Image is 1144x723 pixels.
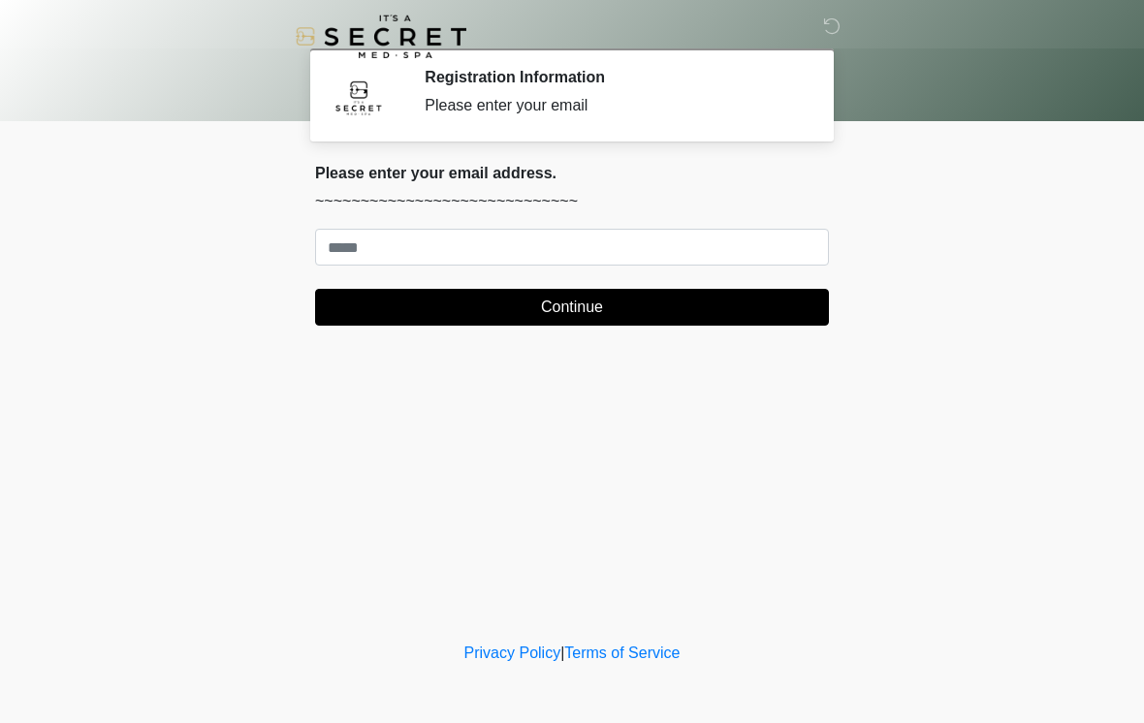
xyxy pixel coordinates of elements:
img: It's A Secret Med Spa Logo [296,15,466,58]
a: | [560,644,564,661]
h2: Registration Information [425,68,800,86]
p: ~~~~~~~~~~~~~~~~~~~~~~~~~~~~~ [315,190,829,213]
h2: Please enter your email address. [315,164,829,182]
a: Terms of Service [564,644,680,661]
a: Privacy Policy [464,644,561,661]
button: Continue [315,289,829,326]
img: Agent Avatar [330,68,388,126]
div: Please enter your email [425,94,800,117]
